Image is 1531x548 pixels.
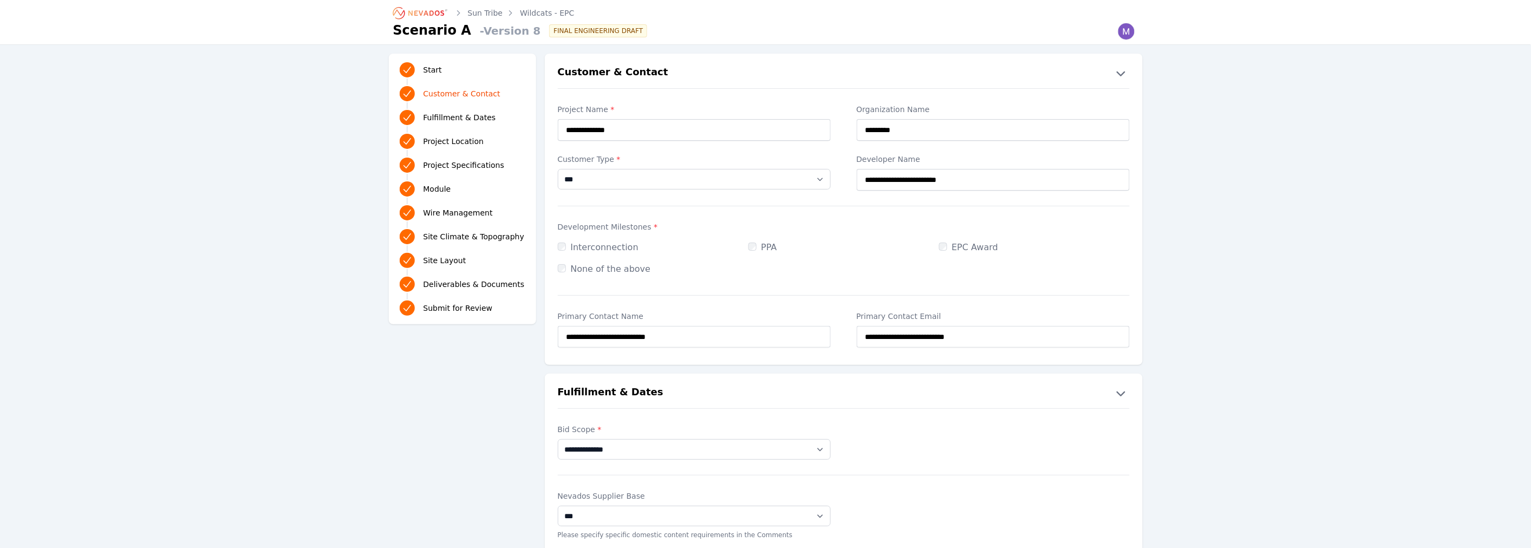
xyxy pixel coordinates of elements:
span: Project Specifications [424,160,505,171]
input: Interconnection [558,243,566,251]
label: PPA [748,242,777,252]
label: Primary Contact Name [558,311,831,322]
div: FINAL ENGINEERING DRAFT [549,24,647,37]
span: Wire Management [424,207,493,218]
label: Organization Name [857,104,1130,115]
nav: Breadcrumb [393,4,575,22]
label: Developer Name [857,154,1130,165]
label: Interconnection [558,242,639,252]
label: Primary Contact Email [857,311,1130,322]
img: Madeline Koldos [1118,23,1135,40]
button: Customer & Contact [545,64,1143,82]
span: - Version 8 [475,23,540,38]
label: Bid Scope [558,424,831,435]
span: Site Climate & Topography [424,231,524,242]
label: EPC Award [939,242,999,252]
h2: Customer & Contact [558,64,668,82]
span: Deliverables & Documents [424,279,525,290]
label: Project Name [558,104,831,115]
h2: Fulfillment & Dates [558,384,663,402]
label: Customer Type [558,154,831,165]
span: Customer & Contact [424,88,500,99]
a: Wildcats - EPC [520,8,574,18]
label: Nevados Supplier Base [558,491,831,501]
button: Fulfillment & Dates [545,384,1143,402]
nav: Progress [400,60,525,318]
input: EPC Award [939,243,948,251]
span: Module [424,184,451,194]
h1: Scenario A [393,22,472,39]
label: Development Milestones [558,221,1130,232]
p: Please specify specific domestic content requirements in the Comments [558,531,831,539]
input: PPA [748,243,757,251]
span: Project Location [424,136,484,147]
a: Sun Tribe [468,8,503,18]
span: Start [424,64,442,75]
span: Submit for Review [424,303,493,314]
span: Fulfillment & Dates [424,112,496,123]
span: Site Layout [424,255,466,266]
input: None of the above [558,264,566,273]
label: None of the above [558,264,651,274]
